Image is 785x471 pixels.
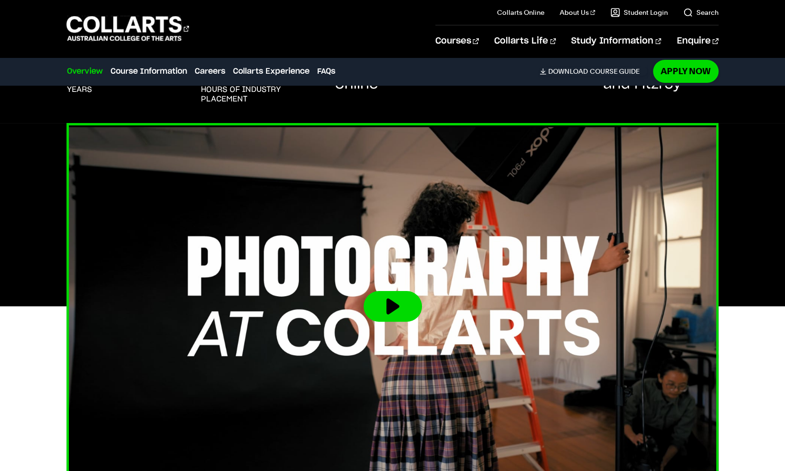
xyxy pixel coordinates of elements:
a: Course Information [110,66,187,77]
span: Download [548,67,588,76]
h3: years [66,85,91,94]
a: Collarts Experience [232,66,309,77]
a: Collarts Online [497,8,544,17]
a: Search [683,8,719,17]
a: About Us [560,8,595,17]
h3: hours of industry placement [201,85,316,104]
a: FAQs [317,66,335,77]
a: Student Login [610,8,668,17]
a: Collarts Life [494,25,556,57]
a: Enquire [676,25,718,57]
a: Courses [435,25,479,57]
a: Careers [194,66,225,77]
a: DownloadCourse Guide [540,67,647,76]
a: Overview [66,66,102,77]
a: Study Information [571,25,661,57]
div: Go to homepage [66,15,189,42]
a: Apply Now [653,60,719,82]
